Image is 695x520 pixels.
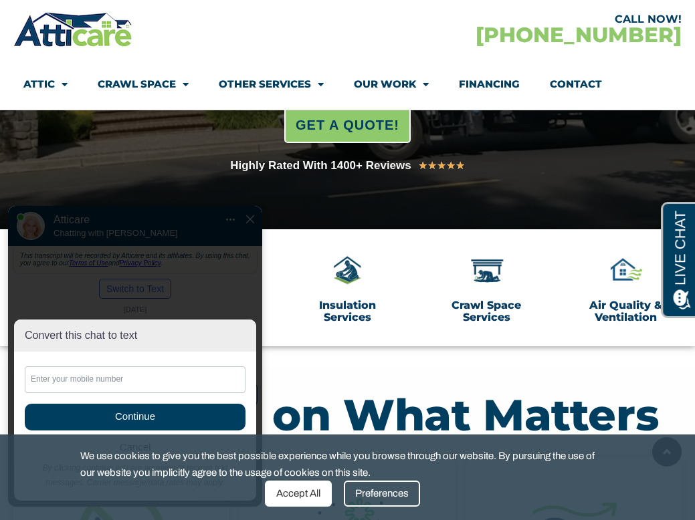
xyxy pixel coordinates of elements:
[452,299,521,323] a: Crawl Space Services
[14,308,256,338] p: By clicking continue you are agreeing to receive text messages. Carrier message/data rates may ap...
[120,289,151,300] span: Cancel
[14,167,256,199] div: Convert this chat to text
[25,214,245,241] input: Enter your mobile number
[319,299,376,323] a: Insulation Services
[459,69,520,100] a: Financing
[427,157,437,174] i: ★
[230,156,411,175] div: Highly Rated With 1400+ Reviews
[550,69,602,100] a: Contact
[23,69,68,100] a: Attic
[284,107,411,143] a: GET A QUOTE!
[456,157,465,174] i: ★
[418,157,465,174] div: 5/5
[33,11,108,27] span: Opens a chat window
[219,69,324,100] a: Other Services
[265,481,332,507] div: Accept All
[23,69,672,100] nav: Menu
[296,112,399,138] span: GET A QUOTE!
[589,299,662,323] a: Air Quality & Ventilation
[446,157,456,174] i: ★
[13,393,682,436] h2: We Focus on What Matters
[98,69,189,100] a: Crawl Space
[354,69,429,100] a: Our Work
[344,481,420,507] div: Preferences
[25,251,245,278] span: Continue
[348,14,682,25] div: CALL NOW!
[80,448,604,481] span: We use cookies to give you the best possible experience while you browse through our website. By ...
[418,157,427,174] i: ★
[52,152,199,192] div: Atticare
[437,157,446,174] i: ★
